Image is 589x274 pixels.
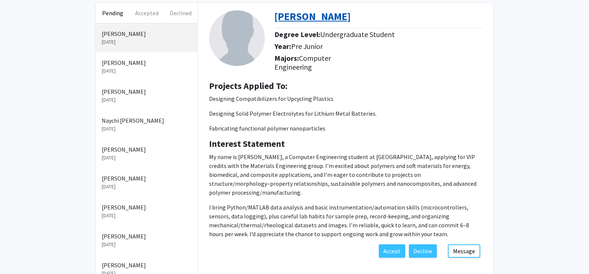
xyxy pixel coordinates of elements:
b: Year: [274,42,291,51]
button: Pending [96,3,130,23]
p: [PERSON_NAME] [102,174,192,183]
p: [DATE] [102,183,192,191]
p: [PERSON_NAME] [102,232,192,241]
button: Accept [379,244,405,258]
b: Projects Applied To: [209,80,287,92]
p: Designing Solid Polymer Electrolytes for Lithium Metal Batteries. [209,109,482,118]
p: [DATE] [102,241,192,248]
p: I bring Python/MATLAB data analysis and basic instrumentation/automation skills (microcontrollers... [209,203,482,238]
b: [PERSON_NAME] [274,10,351,23]
span: Pre Junior [291,42,323,51]
p: My name is [PERSON_NAME], a Computer Engineering student at [GEOGRAPHIC_DATA], applying for VIP c... [209,152,482,197]
p: [DATE] [102,212,192,219]
b: Interest Statement [209,138,285,149]
img: Profile Picture [209,10,265,66]
button: Decline [409,244,437,258]
p: Designing Compatibilizers for Upcycling Plastics [209,94,482,103]
button: Accepted [130,3,163,23]
b: Majors: [274,53,299,63]
iframe: Chat [6,241,32,268]
button: Declined [164,3,198,23]
p: [DATE] [102,96,192,104]
button: Message [448,244,480,258]
span: Undergraduate Student [320,30,395,39]
p: [DATE] [102,125,192,133]
p: [PERSON_NAME] [102,261,192,270]
p: [PERSON_NAME] [102,87,192,96]
p: Naychi [PERSON_NAME] [102,116,192,125]
p: [DATE] [102,67,192,75]
a: Opens in a new tab [274,10,351,23]
p: [PERSON_NAME] [102,203,192,212]
p: Fabricating functional polymer nanoparticles [209,124,482,133]
span: Computer Engineering [274,53,331,72]
p: [PERSON_NAME] [102,29,192,38]
p: [PERSON_NAME] [102,145,192,154]
p: [PERSON_NAME] [102,58,192,67]
p: [DATE] [102,154,192,162]
p: [DATE] [102,38,192,46]
b: Degree Level: [274,30,320,39]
